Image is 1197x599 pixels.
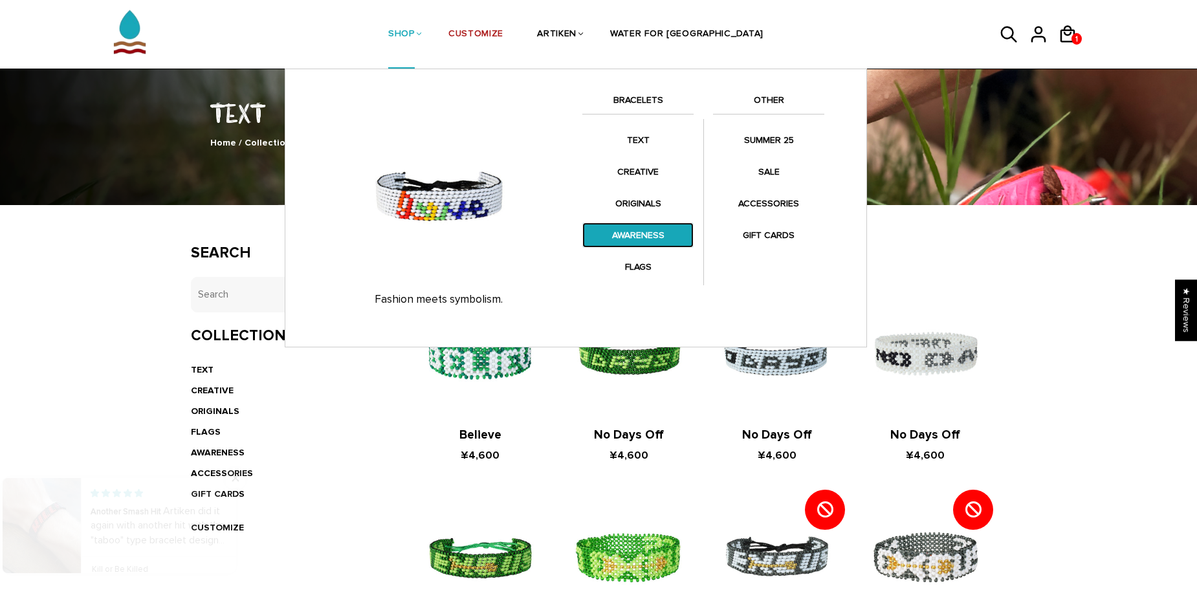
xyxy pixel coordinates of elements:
[713,127,824,153] a: SUMMER 25
[226,468,245,488] span: Close popup widget
[890,428,960,442] a: No Days Off
[713,93,824,114] a: OTHER
[245,137,295,148] a: Collections
[758,449,796,462] span: ¥4,600
[1071,33,1082,45] a: 1
[191,385,234,396] a: CREATIVE
[448,1,503,69] a: CUSTOMIZE
[191,327,380,345] h3: Collections
[1071,31,1082,47] span: 1
[609,449,648,462] span: ¥4,600
[742,428,812,442] a: No Days Off
[191,95,1006,129] h1: TEXT
[191,468,253,479] a: ACCESSORIES
[191,406,239,417] a: ORIGINALS
[582,159,694,184] a: CREATIVE
[308,293,569,306] p: Fashion meets symbolism.
[191,364,214,375] a: TEXT
[459,428,501,442] a: Believe
[461,449,500,462] span: ¥4,600
[1175,279,1197,341] div: Click to open Judge.me floating reviews tab
[537,1,577,69] a: ARTIKEN
[582,223,694,248] a: AWARENESS
[906,449,945,462] span: ¥4,600
[191,426,221,437] a: FLAGS
[713,191,824,216] a: ACCESSORIES
[191,244,380,263] h3: Search
[582,191,694,216] a: ORIGINALS
[610,1,763,69] a: WATER FOR [GEOGRAPHIC_DATA]
[713,159,824,184] a: SALE
[388,1,415,69] a: SHOP
[582,254,694,279] a: FLAGS
[582,93,694,114] a: BRACELETS
[594,428,664,442] a: No Days Off
[191,277,380,312] input: Search
[713,223,824,248] a: GIFT CARDS
[582,127,694,153] a: TEXT
[191,447,245,458] a: AWARENESS
[210,137,236,148] a: Home
[239,137,242,148] span: /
